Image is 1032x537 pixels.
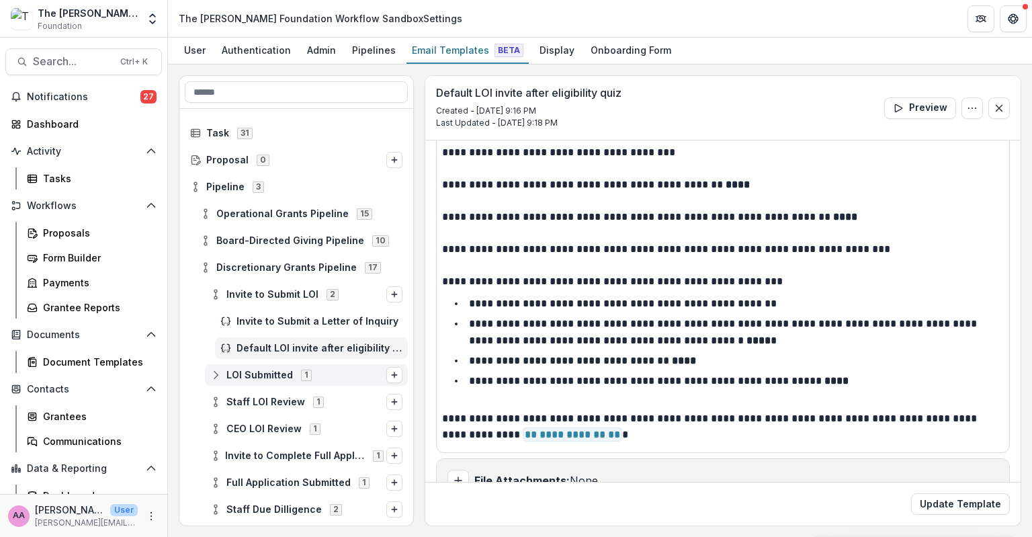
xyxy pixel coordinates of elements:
[237,128,253,138] span: 31
[386,367,402,383] button: Options
[386,286,402,302] button: Options
[474,474,570,487] strong: File Attachments:
[21,430,162,452] a: Communications
[43,226,151,240] div: Proposals
[205,418,408,440] div: CEO LOI Review1Options
[494,44,523,57] span: Beta
[302,40,341,60] div: Admin
[347,40,401,60] div: Pipelines
[11,8,32,30] img: The Frist Foundation Workflow Sandbox
[226,477,351,489] span: Full Application Submitted
[216,40,296,60] div: Authentication
[365,262,381,273] span: 17
[118,54,150,69] div: Ctrl + K
[43,276,151,290] div: Payments
[21,247,162,269] a: Form Builder
[33,55,112,68] span: Search...
[173,9,468,28] nav: breadcrumb
[226,289,318,300] span: Invite to Submit LOI
[205,364,408,386] div: LOI Submitted1Options
[5,86,162,108] button: Notifications27
[206,181,245,193] span: Pipeline
[110,504,138,516] p: User
[27,117,151,131] div: Dashboard
[257,155,269,165] span: 0
[205,284,408,305] div: Invite to Submit LOI2Options
[185,149,408,171] div: Proposal0Options
[216,208,349,220] span: Operational Grants Pipeline
[27,384,140,395] span: Contacts
[21,272,162,294] a: Payments
[216,262,357,274] span: Discretionary Grants Pipeline
[347,38,401,64] a: Pipelines
[140,90,157,104] span: 27
[327,289,339,300] span: 2
[226,504,322,515] span: Staff Due Dilligence
[386,448,402,464] button: Options
[534,40,580,60] div: Display
[226,423,302,435] span: CEO LOI Review
[195,257,408,278] div: Discretionary Grants Pipeline17
[5,458,162,479] button: Open Data & Reporting
[5,324,162,345] button: Open Documents
[43,251,151,265] div: Form Builder
[21,405,162,427] a: Grantees
[43,434,151,448] div: Communications
[386,474,402,491] button: Options
[310,423,320,434] span: 1
[236,316,402,327] span: Invite to Submit a Letter of Inquiry
[215,311,408,332] div: Invite to Submit a Letter of Inquiry
[13,511,25,520] div: Annie Axe
[302,38,341,64] a: Admin
[205,445,408,466] div: Invite to Complete Full Application1Options
[406,38,529,64] a: Email Templates Beta
[406,40,529,60] div: Email Templates
[585,40,677,60] div: Onboarding Form
[386,501,402,518] button: Options
[27,146,140,157] span: Activity
[534,38,580,64] a: Display
[27,329,140,341] span: Documents
[5,140,162,162] button: Open Activity
[185,122,408,144] div: Task31
[143,508,159,524] button: More
[215,337,408,359] div: Default LOI invite after eligibility quiz
[372,235,389,246] span: 10
[38,20,82,32] span: Foundation
[373,450,384,461] span: 1
[911,493,1010,515] button: Update Template
[21,167,162,190] a: Tasks
[884,97,956,119] button: Preview
[43,409,151,423] div: Grantees
[195,203,408,224] div: Operational Grants Pipeline15
[5,378,162,400] button: Open Contacts
[436,87,621,99] h3: Default LOI invite after eligibility quiz
[21,351,162,373] a: Document Templates
[386,394,402,410] button: Options
[43,300,151,315] div: Grantee Reports
[205,472,408,493] div: Full Application Submitted1Options
[330,504,342,515] span: 2
[206,128,229,139] span: Task
[357,208,372,219] span: 15
[179,40,211,60] div: User
[205,499,408,520] div: Staff Due Dilligence2Options
[301,370,312,380] span: 1
[386,421,402,437] button: Options
[35,503,105,517] p: [PERSON_NAME]
[1000,5,1027,32] button: Get Help
[5,113,162,135] a: Dashboard
[195,230,408,251] div: Board-Directed Giving Pipeline10
[21,222,162,244] a: Proposals
[216,38,296,64] a: Authentication
[313,397,324,407] span: 1
[386,152,402,168] button: Options
[185,176,408,198] div: Pipeline3
[27,200,140,212] span: Workflows
[205,391,408,413] div: Staff LOI Review1Options
[43,171,151,185] div: Tasks
[143,5,162,32] button: Open entity switcher
[179,11,462,26] div: The [PERSON_NAME] Foundation Workflow Sandbox Settings
[967,5,994,32] button: Partners
[225,450,365,462] span: Invite to Complete Full Application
